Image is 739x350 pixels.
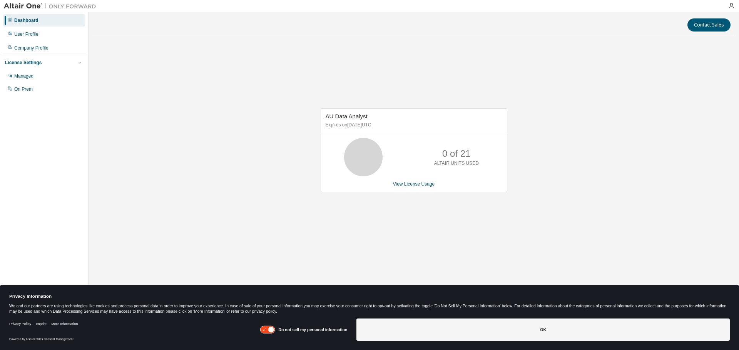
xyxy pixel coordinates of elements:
[326,122,500,128] p: Expires on [DATE] UTC
[14,73,33,79] div: Managed
[434,160,479,167] p: ALTAIR UNITS USED
[5,60,42,66] div: License Settings
[326,113,368,119] span: AU Data Analyst
[4,2,100,10] img: Altair One
[687,18,731,32] button: Contact Sales
[442,147,470,160] p: 0 of 21
[14,86,33,92] div: On Prem
[14,31,38,37] div: User Profile
[14,45,48,51] div: Company Profile
[393,181,435,187] a: View License Usage
[14,17,38,23] div: Dashboard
